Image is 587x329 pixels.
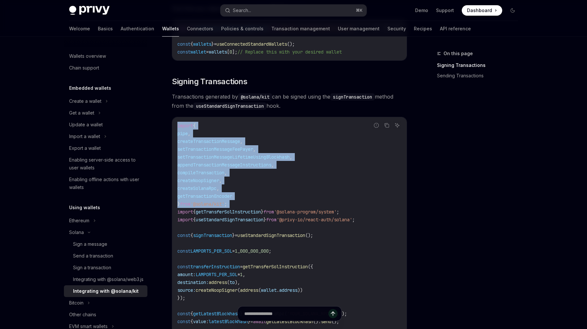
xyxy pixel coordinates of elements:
[221,21,263,37] a: Policies & controls
[73,240,107,248] div: Sign a message
[177,146,253,152] span: setTransactionMessageFeePayer
[69,6,110,15] img: dark logo
[69,204,100,211] h5: Using wallets
[64,62,147,74] a: Chain support
[232,248,235,254] span: =
[266,217,277,223] span: from
[352,217,355,223] span: ;
[98,21,113,37] a: Basics
[261,287,277,293] span: wallet
[297,287,303,293] span: ))
[337,209,339,215] span: ;
[263,209,274,215] span: from
[338,21,380,37] a: User management
[211,41,214,47] span: }
[196,272,237,277] span: LAMPORTS_PER_SOL
[69,64,99,72] div: Chain support
[162,21,179,37] a: Wallets
[232,232,235,238] span: }
[69,21,90,37] a: Welcome
[235,232,237,238] span: =
[172,76,247,87] span: Signing Transactions
[64,250,147,262] a: Send a transaction
[233,7,251,14] div: Search...
[238,93,272,101] code: @solana/kit
[193,102,266,110] code: useStandardSignTransaction
[64,274,147,285] a: Integrating with @solana/web3.js
[356,8,363,13] span: ⌘ K
[177,272,196,277] span: amount:
[235,279,240,285] span: ),
[277,217,352,223] span: '@privy-io/react-auth/solana'
[274,209,337,215] span: '@solana-program/system'
[177,178,219,183] span: createNoopSigner
[217,41,287,47] span: useConnectedStandardWallets
[507,5,518,16] button: Toggle dark mode
[232,49,237,55] span: ];
[69,311,96,319] div: Other chains
[243,272,245,277] span: ,
[177,41,190,47] span: const
[177,170,224,176] span: compileTransaction
[193,209,196,215] span: {
[177,185,217,191] span: createSolanaRpc
[69,176,143,191] div: Enabling offline actions with user wallets
[190,201,224,207] span: '@solana/kit'
[177,217,193,223] span: import
[73,252,113,260] div: Send a transaction
[64,142,147,154] a: Export a wallet
[444,50,473,57] span: On this page
[177,131,188,136] span: pipe
[235,248,269,254] span: 1_000_000_000
[69,121,103,129] div: Update a wallet
[237,287,240,293] span: (
[172,92,407,110] span: Transactions generated by can be signed using the method from the hook.
[177,248,190,254] span: const
[69,97,101,105] div: Create a wallet
[177,232,190,238] span: const
[290,154,292,160] span: ,
[196,217,263,223] span: useStandardSignTransaction
[193,41,211,47] span: wallets
[196,209,261,215] span: getTransferSolInstruction
[187,21,213,37] a: Connectors
[240,264,243,270] span: =
[328,309,338,318] button: Send message
[190,264,240,270] span: transferInstruction
[277,287,279,293] span: .
[188,131,190,136] span: ,
[279,287,297,293] span: address
[219,178,222,183] span: ,
[271,162,274,168] span: ,
[69,133,100,140] div: Import a wallet
[64,285,147,297] a: Integrating with @solana/kit
[193,232,232,238] span: signTransaction
[64,119,147,131] a: Update a wallet
[414,21,432,37] a: Recipes
[177,287,196,293] span: source:
[190,49,206,55] span: wallet
[177,138,240,144] span: createTransactionMessage
[387,21,406,37] a: Security
[190,41,193,47] span: {
[206,49,209,55] span: =
[240,272,243,277] span: 1
[330,93,375,101] code: signTransaction
[308,264,313,270] span: ({
[196,287,237,293] span: createNoopSigner
[383,121,391,130] button: Copy the contents from the code block
[305,232,313,238] span: ();
[177,201,180,207] span: }
[177,162,271,168] span: appendTransactionMessageInstructions
[240,138,243,144] span: ,
[190,232,193,238] span: {
[73,275,143,283] div: Integrating with @solana/web3.js
[193,217,196,223] span: {
[227,49,230,55] span: [
[190,248,232,254] span: LAMPORTS_PER_SOL
[214,41,217,47] span: =
[224,201,227,207] span: ;
[73,264,111,272] div: Sign a transaction
[237,49,342,55] span: // Replace this with your desired wallet
[437,60,523,70] a: Signing Transactions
